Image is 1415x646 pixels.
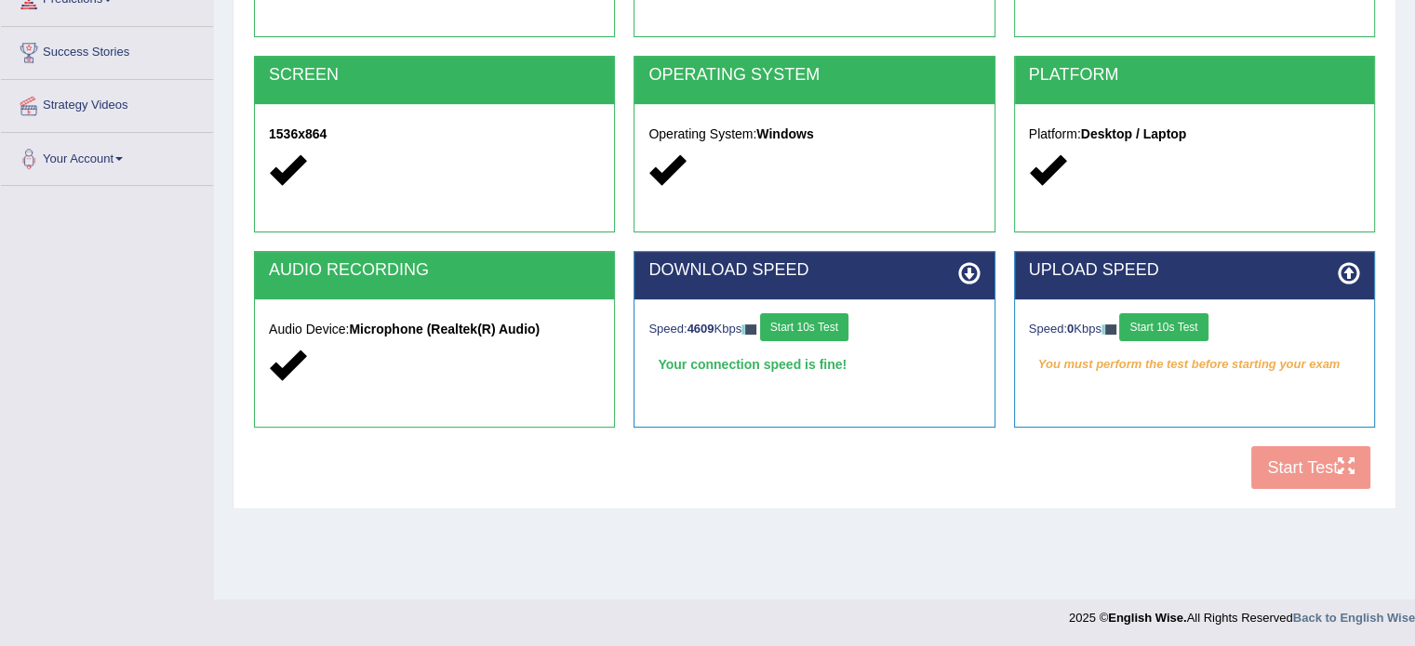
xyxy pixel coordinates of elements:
strong: 1536x864 [269,126,327,141]
h2: OPERATING SYSTEM [648,66,980,85]
h2: PLATFORM [1029,66,1360,85]
img: ajax-loader-fb-connection.gif [1101,324,1116,335]
img: ajax-loader-fb-connection.gif [741,324,756,335]
strong: 0 [1067,322,1074,336]
a: Strategy Videos [1,80,213,126]
h2: UPLOAD SPEED [1029,261,1360,280]
h2: AUDIO RECORDING [269,261,600,280]
a: Back to English Wise [1293,611,1415,625]
strong: 4609 [687,322,714,336]
button: Start 10s Test [1119,313,1208,341]
h5: Audio Device: [269,323,600,336]
div: Speed: Kbps [648,313,980,346]
strong: English Wise. [1108,611,1186,625]
em: You must perform the test before starting your exam [1029,350,1360,378]
strong: Desktop / Laptop [1081,126,1187,141]
button: Start 10s Test [760,313,848,341]
h2: SCREEN [269,66,600,85]
a: Your Account [1,133,213,179]
h2: DOWNLOAD SPEED [648,261,980,280]
strong: Microphone (Realtek(R) Audio) [349,322,540,336]
div: Speed: Kbps [1029,313,1360,346]
div: 2025 © All Rights Reserved [1069,600,1415,626]
h5: Operating System: [648,127,980,141]
a: Success Stories [1,27,213,73]
div: Your connection speed is fine! [648,350,980,378]
strong: Windows [756,126,813,141]
h5: Platform: [1029,127,1360,141]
